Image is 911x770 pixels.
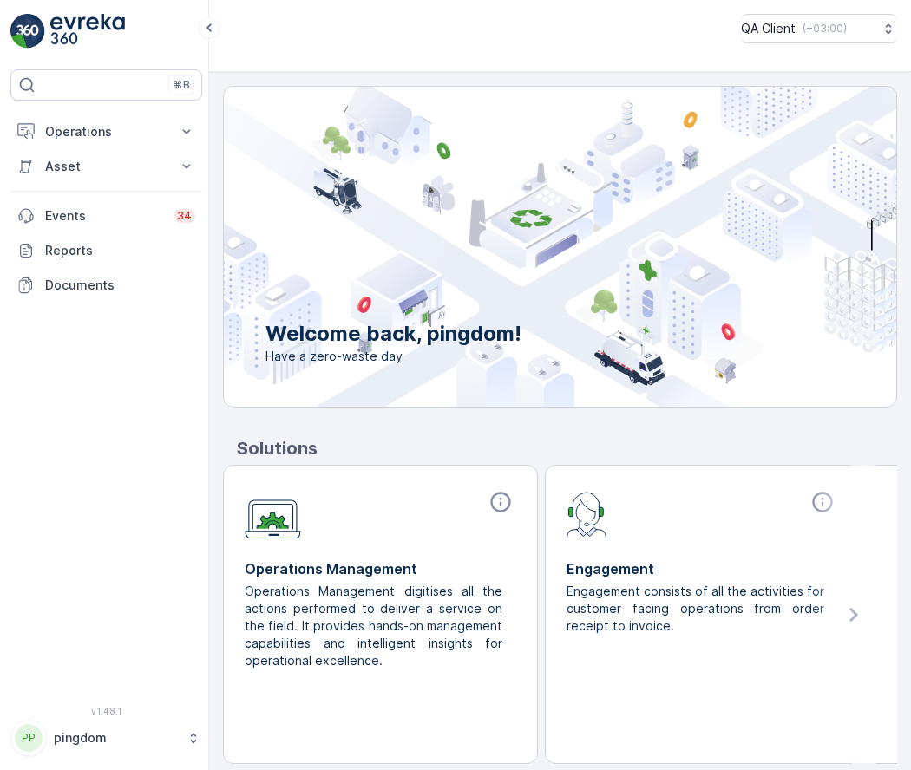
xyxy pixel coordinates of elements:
p: Asset [45,158,167,175]
p: 34 [177,209,192,223]
p: Welcome back, pingdom! [265,320,521,348]
button: QA Client(+03:00) [741,14,897,43]
img: city illustration [146,87,896,407]
button: PPpingdom [10,720,202,756]
p: Solutions [237,435,897,461]
p: Engagement consists of all the activities for customer facing operations from order receipt to in... [567,583,824,635]
p: ⌘B [173,78,190,92]
p: Operations Management digitises all the actions performed to deliver a service on the field. It p... [245,583,502,669]
p: Engagement [567,558,838,579]
p: QA Client [741,20,796,37]
a: Documents [10,268,202,303]
a: Events34 [10,199,202,233]
p: Operations Management [245,558,516,579]
img: logo [10,14,45,49]
div: PP [15,724,43,752]
p: pingdom [54,729,178,747]
button: Asset [10,149,202,184]
p: Reports [45,242,195,259]
a: Reports [10,233,202,268]
p: ( +03:00 ) [803,22,847,36]
p: Operations [45,123,167,140]
span: Have a zero-waste day [265,348,521,365]
img: module-icon [567,490,607,538]
p: Documents [45,277,195,294]
button: Operations [10,114,202,149]
img: logo_light-DOdMpM7g.png [50,14,125,49]
span: v 1.48.1 [10,706,202,716]
img: module-icon [245,490,301,539]
p: Events [45,207,163,225]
